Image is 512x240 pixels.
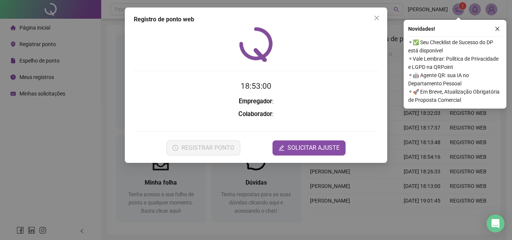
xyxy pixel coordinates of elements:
span: close [495,26,500,31]
img: QRPoint [239,27,273,62]
span: SOLICITAR AJUSTE [287,143,340,152]
h3: : [134,109,378,119]
strong: Colaborador [238,110,272,118]
span: edit [278,145,284,151]
button: REGISTRAR PONTO [166,140,240,155]
span: ⚬ Vale Lembrar: Política de Privacidade e LGPD na QRPoint [408,55,502,71]
h3: : [134,97,378,106]
span: Novidades ! [408,25,435,33]
span: ⚬ 🤖 Agente QR: sua IA no Departamento Pessoal [408,71,502,88]
span: ⚬ ✅ Seu Checklist de Sucesso do DP está disponível [408,38,502,55]
div: Open Intercom Messenger [487,215,505,233]
span: ⚬ 🚀 Em Breve, Atualização Obrigatória de Proposta Comercial [408,88,502,104]
button: Close [371,12,383,24]
button: editSOLICITAR AJUSTE [272,140,346,155]
strong: Empregador [239,98,272,105]
div: Registro de ponto web [134,15,378,24]
time: 18:53:00 [241,82,271,91]
span: close [374,15,380,21]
